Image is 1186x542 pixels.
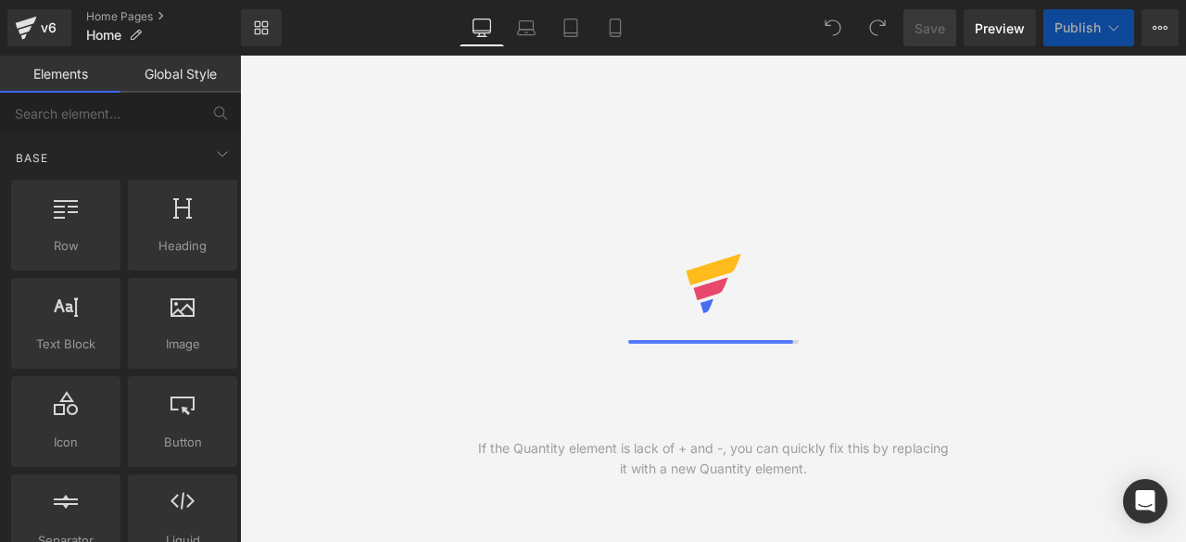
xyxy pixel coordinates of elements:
[7,9,71,46] a: v6
[241,9,282,46] a: New Library
[86,28,121,43] span: Home
[814,9,852,46] button: Undo
[1043,9,1134,46] button: Publish
[14,149,50,167] span: Base
[17,433,115,452] span: Icon
[915,19,945,38] span: Save
[133,334,232,354] span: Image
[17,236,115,256] span: Row
[1142,9,1179,46] button: More
[476,438,950,479] div: If the Quantity element is lack of + and -, you can quickly fix this by replacing it with a new Q...
[460,9,504,46] a: Desktop
[1054,20,1101,35] span: Publish
[133,433,232,452] span: Button
[17,334,115,354] span: Text Block
[120,56,241,93] a: Global Style
[133,236,232,256] span: Heading
[964,9,1036,46] a: Preview
[37,16,60,40] div: v6
[549,9,593,46] a: Tablet
[1123,479,1167,523] div: Open Intercom Messenger
[593,9,637,46] a: Mobile
[504,9,549,46] a: Laptop
[86,9,241,24] a: Home Pages
[859,9,896,46] button: Redo
[975,19,1025,38] span: Preview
